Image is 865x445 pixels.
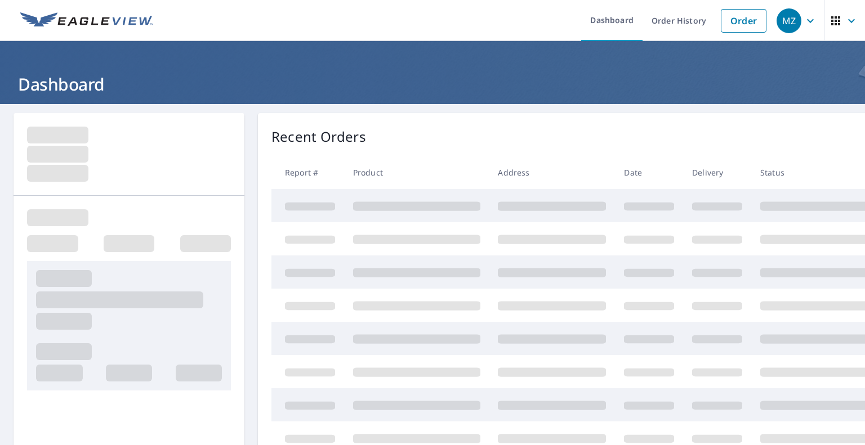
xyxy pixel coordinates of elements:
th: Address [489,156,615,189]
th: Report # [271,156,344,189]
p: Recent Orders [271,127,366,147]
th: Date [615,156,683,189]
div: MZ [777,8,801,33]
a: Order [721,9,766,33]
h1: Dashboard [14,73,851,96]
img: EV Logo [20,12,153,29]
th: Product [344,156,489,189]
th: Delivery [683,156,751,189]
